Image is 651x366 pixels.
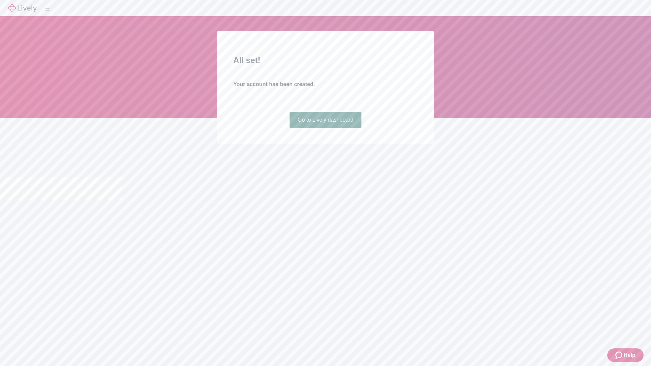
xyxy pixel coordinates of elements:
[233,80,418,88] h4: Your account has been created.
[607,348,644,362] button: Zendesk support iconHelp
[45,8,50,11] button: Log out
[290,112,362,128] a: Go to Lively dashboard
[624,351,635,359] span: Help
[233,54,418,66] h2: All set!
[615,351,624,359] svg: Zendesk support icon
[8,4,37,12] img: Lively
